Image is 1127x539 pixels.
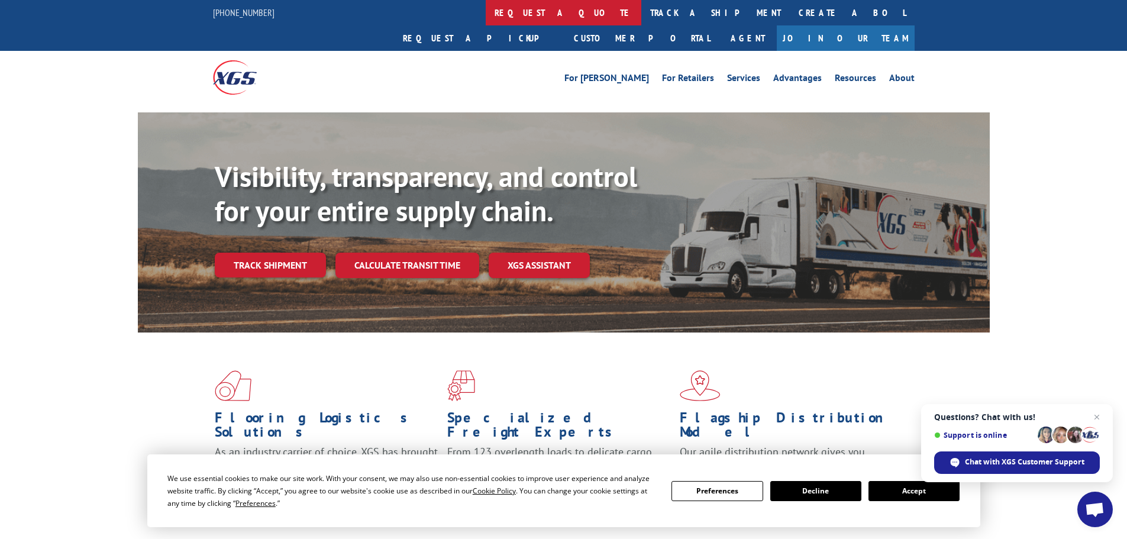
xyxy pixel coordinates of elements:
h1: Flagship Distribution Model [680,411,903,445]
a: Join Our Team [777,25,915,51]
img: xgs-icon-focused-on-flooring-red [447,370,475,401]
p: From 123 overlength loads to delicate cargo, our experienced staff knows the best way to move you... [447,445,671,498]
img: xgs-icon-total-supply-chain-intelligence-red [215,370,251,401]
button: Preferences [671,481,763,501]
a: Resources [835,73,876,86]
b: Visibility, transparency, and control for your entire supply chain. [215,158,637,229]
span: Support is online [934,431,1034,440]
span: Close chat [1090,410,1104,424]
a: Track shipment [215,253,326,277]
span: Cookie Policy [473,486,516,496]
a: Advantages [773,73,822,86]
span: As an industry carrier of choice, XGS has brought innovation and dedication to flooring logistics... [215,445,438,487]
div: Cookie Consent Prompt [147,454,980,527]
a: Customer Portal [565,25,719,51]
span: Questions? Chat with us! [934,412,1100,422]
button: Decline [770,481,861,501]
a: For Retailers [662,73,714,86]
a: For [PERSON_NAME] [564,73,649,86]
a: XGS ASSISTANT [489,253,590,278]
a: Request a pickup [394,25,565,51]
a: Calculate transit time [335,253,479,278]
a: About [889,73,915,86]
div: Chat with XGS Customer Support [934,451,1100,474]
span: Our agile distribution network gives you nationwide inventory management on demand. [680,445,897,473]
div: We use essential cookies to make our site work. With your consent, we may also use non-essential ... [167,472,657,509]
div: Open chat [1077,492,1113,527]
span: Preferences [235,498,276,508]
h1: Flooring Logistics Solutions [215,411,438,445]
span: Chat with XGS Customer Support [965,457,1084,467]
a: Agent [719,25,777,51]
button: Accept [868,481,960,501]
img: xgs-icon-flagship-distribution-model-red [680,370,721,401]
a: [PHONE_NUMBER] [213,7,275,18]
a: Services [727,73,760,86]
h1: Specialized Freight Experts [447,411,671,445]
